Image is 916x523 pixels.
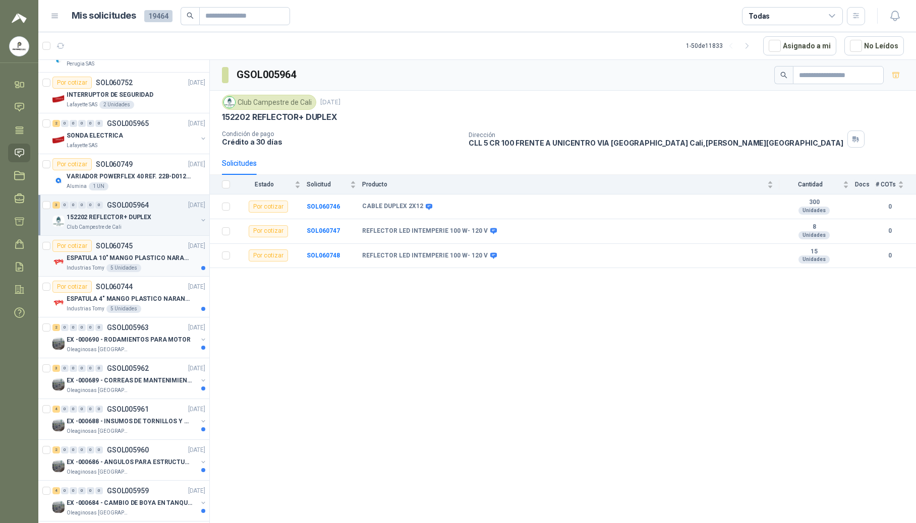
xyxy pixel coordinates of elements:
div: 0 [70,446,77,453]
p: EX -000688 - INSUMOS DE TORNILLOS Y TUERCAS [67,417,192,426]
th: Estado [236,175,307,194]
b: REFLECTOR LED INTEMPERIE 100 W- 120 V [362,252,488,260]
b: SOL060747 [307,227,340,234]
div: 0 [61,406,69,413]
p: [DATE] [320,98,340,107]
div: 0 [95,202,103,209]
span: Estado [236,181,293,188]
a: 3 0 0 0 0 0 GSOL005964[DATE] Company Logo152202 REFLECTOR+ DUPLEXClub Campestre de Cali [52,199,207,231]
span: 19464 [144,10,173,22]
p: Crédito a 30 días [222,138,461,146]
th: Cantidad [779,175,855,194]
img: Company Logo [10,37,29,56]
div: 0 [87,365,94,372]
div: 0 [95,120,103,127]
div: Por cotizar [52,77,92,89]
div: 5 Unidades [106,305,141,313]
div: 0 [70,202,77,209]
div: 0 [95,324,103,331]
div: 0 [87,324,94,331]
button: Asignado a mi [763,36,836,55]
div: Por cotizar [249,201,288,213]
img: Company Logo [224,97,235,108]
p: Perugia SAS [67,60,94,68]
div: 0 [61,324,69,331]
p: [DATE] [188,445,205,455]
div: Por cotizar [52,240,92,252]
th: Docs [855,175,876,194]
div: Solicitudes [222,158,257,169]
div: 2 [52,446,60,453]
p: 152202 REFLECTOR+ DUPLEX [67,213,151,222]
p: [DATE] [188,201,205,210]
div: 0 [61,120,69,127]
p: Alumina [67,182,87,190]
div: 5 Unidades [106,264,141,272]
div: 0 [78,365,86,372]
a: Por cotizarSOL060745[DATE] Company LogoESPATULA 10" MANGO PLASTICO NARANJA MARCA TRUPPERIndustria... [38,236,209,277]
div: Por cotizar [249,225,288,237]
div: Por cotizar [52,158,92,170]
a: 2 0 0 0 0 0 GSOL005963[DATE] Company LogoEX -000690 - RODAMIENTOS PARA MOTOROleaginosas [GEOGRAPH... [52,321,207,354]
b: 300 [779,199,849,207]
div: 1 UN [89,182,108,190]
div: 0 [70,406,77,413]
div: 4 [52,487,60,494]
p: EX -000684 - CAMBIO DE BOYA EN TANQUE ALIMENTADOR [67,498,192,508]
p: GSOL005962 [107,365,149,372]
p: [DATE] [188,486,205,496]
img: Company Logo [52,378,65,390]
p: ESPATULA 4" MANGO PLASTICO NARANJA MARCA TRUPPER [67,294,192,304]
a: 4 0 0 0 0 0 GSOL005959[DATE] Company LogoEX -000684 - CAMBIO DE BOYA EN TANQUE ALIMENTADOROleagin... [52,485,207,517]
div: 0 [87,120,94,127]
div: Todas [749,11,770,22]
p: Lafayette SAS [67,142,97,150]
th: # COTs [876,175,916,194]
a: SOL060746 [307,203,340,210]
b: 0 [876,226,904,236]
b: 0 [876,251,904,260]
p: Club Campestre de Cali [67,223,122,231]
p: Dirección [469,132,843,139]
p: CLL 5 CR 100 FRENTE A UNICENTRO VIA [GEOGRAPHIC_DATA] Cali , [PERSON_NAME][GEOGRAPHIC_DATA] [469,139,843,147]
img: Company Logo [52,460,65,472]
img: Company Logo [52,93,65,105]
b: 8 [779,223,849,231]
div: 0 [87,487,94,494]
div: 0 [78,120,86,127]
a: 4 0 0 0 0 0 GSOL005961[DATE] Company LogoEX -000688 - INSUMOS DE TORNILLOS Y TUERCASOleaginosas [... [52,403,207,435]
span: Producto [362,181,765,188]
div: 0 [61,202,69,209]
div: Unidades [798,207,830,215]
div: 0 [87,202,94,209]
img: Logo peakr [12,12,27,24]
p: Oleaginosas [GEOGRAPHIC_DATA][PERSON_NAME] [67,346,130,354]
img: Company Logo [52,134,65,146]
p: Lafayette SAS [67,101,97,109]
div: 2 Unidades [99,101,134,109]
p: ESPATULA 10" MANGO PLASTICO NARANJA MARCA TRUPPER [67,253,192,263]
img: Company Logo [52,174,65,186]
th: Solicitud [307,175,362,194]
p: Condición de pago [222,130,461,138]
p: GSOL005964 [107,202,149,209]
span: Solicitud [307,181,348,188]
p: [DATE] [188,241,205,251]
div: 0 [70,324,77,331]
p: GSOL005959 [107,487,149,494]
b: 15 [779,248,849,256]
div: 0 [95,487,103,494]
div: 0 [61,446,69,453]
div: 0 [95,365,103,372]
img: Company Logo [52,297,65,309]
div: 0 [61,487,69,494]
div: 0 [95,446,103,453]
p: [DATE] [188,160,205,169]
div: 0 [70,365,77,372]
b: REFLECTOR LED INTEMPERIE 100 W- 120 V [362,227,488,235]
div: 2 [52,120,60,127]
div: 0 [87,406,94,413]
button: No Leídos [844,36,904,55]
p: Oleaginosas [GEOGRAPHIC_DATA][PERSON_NAME] [67,427,130,435]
